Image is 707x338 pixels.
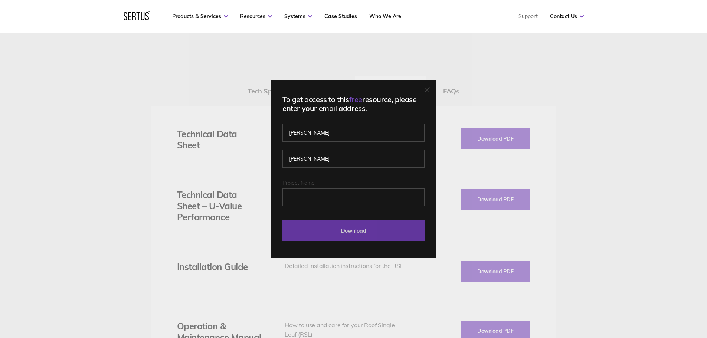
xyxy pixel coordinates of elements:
[282,220,425,241] input: Download
[550,13,584,20] a: Contact Us
[282,124,425,142] input: First name*
[284,13,312,20] a: Systems
[172,13,228,20] a: Products & Services
[670,302,707,338] iframe: Chat Widget
[324,13,357,20] a: Case Studies
[282,150,425,168] input: Last name*
[369,13,401,20] a: Who We Are
[240,13,272,20] a: Resources
[282,180,315,186] span: Project Name
[349,95,362,104] span: free
[518,13,538,20] a: Support
[282,95,425,113] div: To get access to this resource, please enter your email address.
